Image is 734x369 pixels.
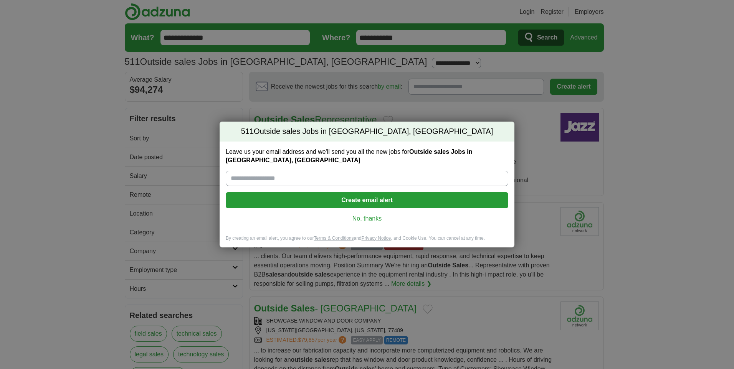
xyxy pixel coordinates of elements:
a: No, thanks [232,214,502,223]
a: Privacy Notice [362,236,391,241]
label: Leave us your email address and we'll send you all the new jobs for [226,148,508,165]
button: Create email alert [226,192,508,208]
a: Terms & Conditions [314,236,354,241]
strong: Outside sales Jobs in [GEOGRAPHIC_DATA], [GEOGRAPHIC_DATA] [226,148,473,163]
span: 511 [241,126,254,137]
div: By creating an email alert, you agree to our and , and Cookie Use. You can cancel at any time. [220,235,514,248]
h2: Outside sales Jobs in [GEOGRAPHIC_DATA], [GEOGRAPHIC_DATA] [220,122,514,142]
